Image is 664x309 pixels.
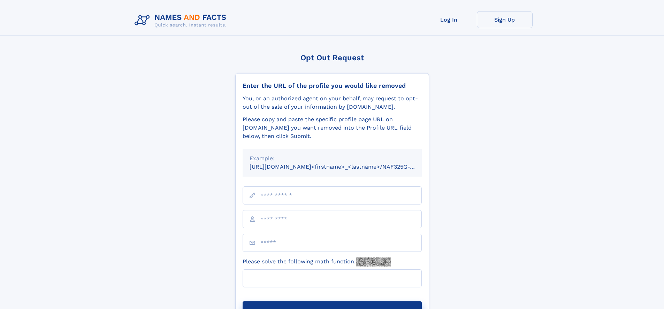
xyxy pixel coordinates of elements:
[243,257,391,266] label: Please solve the following math function:
[243,94,422,111] div: You, or an authorized agent on your behalf, may request to opt-out of the sale of your informatio...
[243,82,422,90] div: Enter the URL of the profile you would like removed
[421,11,477,28] a: Log In
[132,11,232,30] img: Logo Names and Facts
[250,154,415,163] div: Example:
[243,115,422,140] div: Please copy and paste the specific profile page URL on [DOMAIN_NAME] you want removed into the Pr...
[477,11,533,28] a: Sign Up
[235,53,429,62] div: Opt Out Request
[250,163,435,170] small: [URL][DOMAIN_NAME]<firstname>_<lastname>/NAF325G-xxxxxxxx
